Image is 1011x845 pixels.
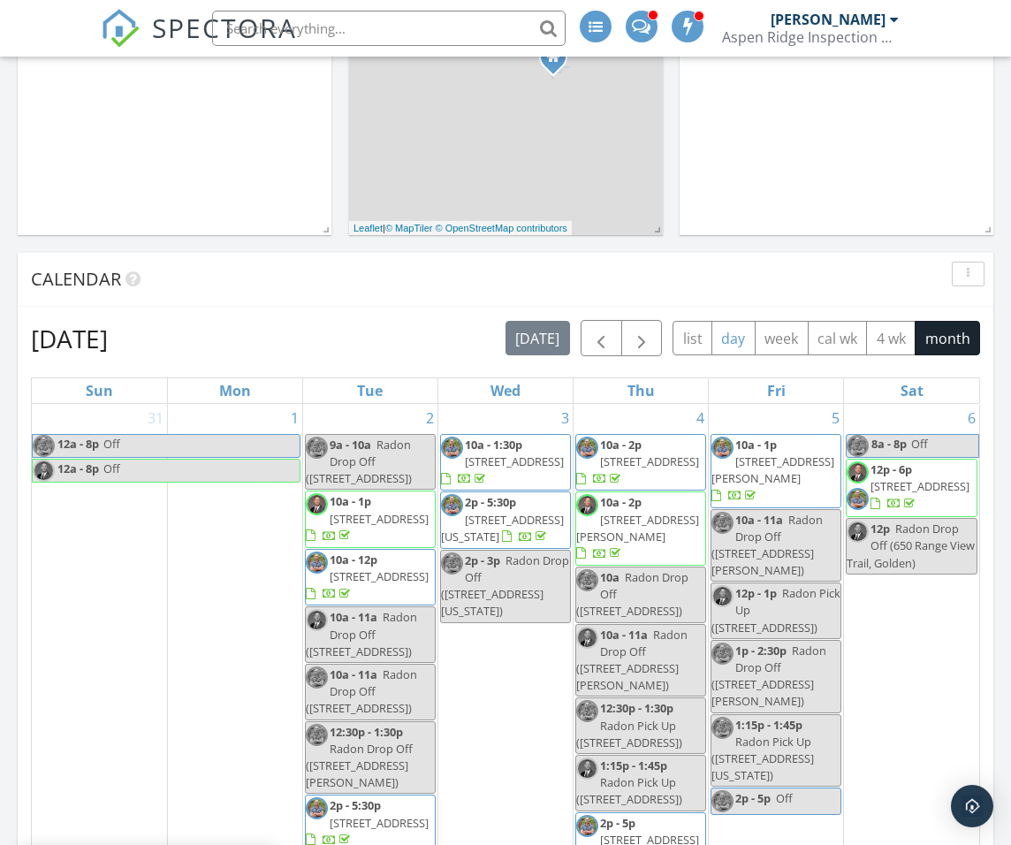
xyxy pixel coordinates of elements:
[553,57,564,67] div: 12788 Trejo Circle, Parker Colorado 80134
[735,437,777,453] span: 10a - 1p
[441,552,569,620] span: Radon Drop Off ([STREET_ADDRESS][US_STATE])
[847,488,869,510] img: upsdated_headshot_2.jpg
[735,717,802,733] span: 1:15p - 1:45p
[576,437,598,459] img: upsdated_headshot_2.jpg
[711,437,734,459] img: upsdated_headshot_2.jpg
[711,512,823,579] span: Radon Drop Off ([STREET_ADDRESS][PERSON_NAME])
[441,494,564,544] a: 2p - 5:30p [STREET_ADDRESS][US_STATE]
[82,378,117,403] a: Sunday
[441,494,463,516] img: upsdated_headshot_2.jpg
[915,321,980,355] button: month
[330,724,403,740] span: 12:30p - 1:30p
[711,790,734,812] img: upsdated_headshot_2.jpg
[353,223,383,233] a: Leaflet
[385,223,433,233] a: © MapTiler
[436,223,567,233] a: © OpenStreetMap contributors
[353,378,386,403] a: Tuesday
[349,221,572,236] div: |
[440,434,571,491] a: 10a - 1:30p [STREET_ADDRESS]
[576,774,682,807] span: Radon Pick Up ([STREET_ADDRESS])
[330,666,377,682] span: 10a - 11a
[600,437,642,453] span: 10a - 2p
[103,461,120,476] span: Off
[57,435,100,457] span: 12a - 8p
[576,718,682,750] span: Radon Pick Up ([STREET_ADDRESS])
[711,643,826,710] span: Radon Drop Off ([STREET_ADDRESS][PERSON_NAME])
[828,404,843,432] a: Go to September 5, 2025
[152,9,297,46] span: SPECTORA
[897,378,927,403] a: Saturday
[870,461,912,477] span: 12p - 6p
[306,493,328,515] img: screen_shot_20220111_at_2.52.21_pm.png
[576,569,598,591] img: upsdated_headshot_2.jpg
[487,378,524,403] a: Wednesday
[711,643,734,665] img: upsdated_headshot_2.jpg
[440,491,571,549] a: 2p - 5:30p [STREET_ADDRESS][US_STATE]
[216,378,255,403] a: Monday
[673,321,712,355] button: list
[306,666,328,689] img: upsdated_headshot_2.jpg
[722,28,899,46] div: Aspen Ridge Inspection Services LLC
[847,521,869,543] img: screen_shot_20220111_at_2.52.21_pm.png
[306,609,417,658] span: Radon Drop Off ([STREET_ADDRESS])
[33,460,55,482] img: screen_shot_20220111_at_2.52.21_pm.png
[764,378,789,403] a: Friday
[846,459,977,517] a: 12p - 6p [STREET_ADDRESS]
[306,552,328,574] img: upsdated_headshot_2.jpg
[735,643,787,658] span: 1p - 2:30p
[287,404,302,432] a: Go to September 1, 2025
[870,478,969,494] span: [STREET_ADDRESS]
[847,461,869,483] img: screen_shot_20220111_at_2.52.21_pm.png
[330,552,377,567] span: 10a - 12p
[624,378,658,403] a: Thursday
[330,493,371,509] span: 10a - 1p
[693,404,708,432] a: Go to September 4, 2025
[505,321,570,355] button: [DATE]
[465,453,564,469] span: [STREET_ADDRESS]
[576,494,598,516] img: screen_shot_20220111_at_2.52.21_pm.png
[600,757,667,773] span: 1:15p - 1:45p
[465,552,500,568] span: 2p - 3p
[306,797,328,819] img: upsdated_headshot_2.jpg
[870,521,890,537] span: 12p
[330,568,429,584] span: [STREET_ADDRESS]
[951,785,993,827] div: Open Intercom Messenger
[31,267,121,291] span: Calendar
[600,627,648,643] span: 10a - 11a
[735,790,771,806] span: 2p - 5p
[306,724,328,746] img: upsdated_headshot_2.jpg
[576,627,598,649] img: screen_shot_20220111_at_2.52.21_pm.png
[57,460,100,482] span: 12a - 8p
[306,609,328,631] img: screen_shot_20220111_at_2.52.21_pm.png
[771,11,886,28] div: [PERSON_NAME]
[305,491,436,548] a: 10a - 1p [STREET_ADDRESS]
[576,815,598,837] img: upsdated_headshot_2.jpg
[330,511,429,527] span: [STREET_ADDRESS]
[711,585,840,635] span: Radon Pick Up ([STREET_ADDRESS])
[600,453,699,469] span: [STREET_ADDRESS]
[711,437,834,504] a: 10a - 1p [STREET_ADDRESS][PERSON_NAME]
[441,437,463,459] img: upsdated_headshot_2.jpg
[558,404,573,432] a: Go to September 3, 2025
[575,491,706,566] a: 10a - 2p [STREET_ADDRESS][PERSON_NAME]
[576,494,699,561] a: 10a - 2p [STREET_ADDRESS][PERSON_NAME]
[465,437,522,453] span: 10a - 1:30p
[103,436,120,452] span: Off
[776,790,793,806] span: Off
[101,24,297,61] a: SPECTORA
[847,521,975,570] span: Radon Drop Off (650 Range View Trail, Golden)
[441,437,564,486] a: 10a - 1:30p [STREET_ADDRESS]
[735,585,777,601] span: 12p - 1p
[306,437,328,459] img: upsdated_headshot_2.jpg
[306,552,429,601] a: 10a - 12p [STREET_ADDRESS]
[330,609,377,625] span: 10a - 11a
[600,700,673,716] span: 12:30p - 1:30p
[101,9,140,48] img: The Best Home Inspection Software - Spectora
[870,435,908,457] span: 8a - 8p
[600,569,620,585] span: 10a
[306,493,429,543] a: 10a - 1p [STREET_ADDRESS]
[711,734,814,783] span: Radon Pick Up ([STREET_ADDRESS][US_STATE])
[33,435,55,457] img: upsdated_headshot_2.jpg
[576,700,598,722] img: upsdated_headshot_2.jpg
[711,321,756,355] button: day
